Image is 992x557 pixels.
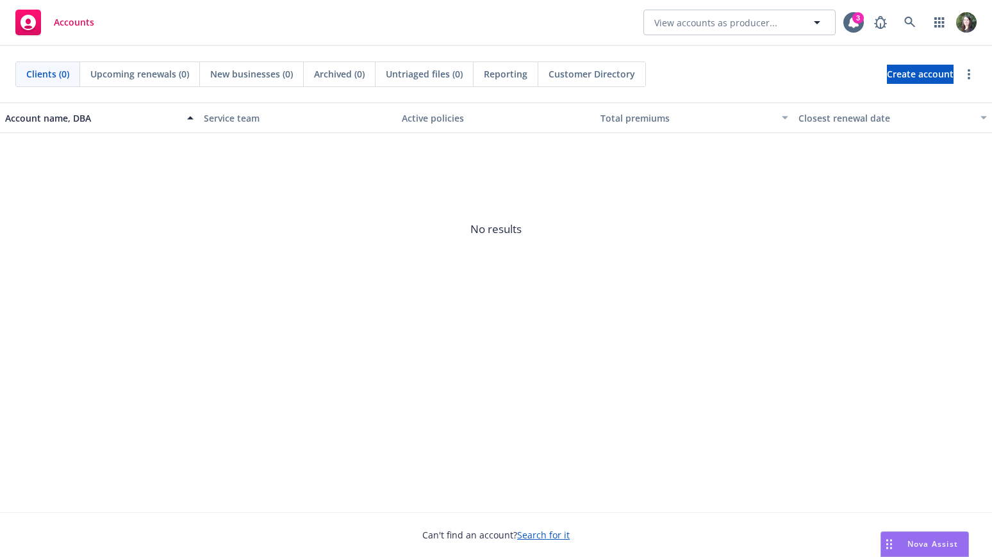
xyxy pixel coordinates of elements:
[961,67,977,82] a: more
[90,67,189,81] span: Upcoming renewals (0)
[793,102,992,133] button: Closest renewal date
[314,67,365,81] span: Archived (0)
[956,12,977,33] img: photo
[881,532,897,556] div: Drag to move
[897,10,923,35] a: Search
[199,102,397,133] button: Service team
[868,10,893,35] a: Report a Bug
[5,111,179,125] div: Account name, DBA
[600,111,775,125] div: Total premiums
[517,529,570,541] a: Search for it
[887,65,954,84] a: Create account
[798,111,973,125] div: Closest renewal date
[210,67,293,81] span: New businesses (0)
[852,12,864,24] div: 3
[386,67,463,81] span: Untriaged files (0)
[422,528,570,542] span: Can't find an account?
[880,531,969,557] button: Nova Assist
[54,17,94,28] span: Accounts
[402,111,590,125] div: Active policies
[654,16,777,29] span: View accounts as producer...
[549,67,635,81] span: Customer Directory
[927,10,952,35] a: Switch app
[907,538,958,549] span: Nova Assist
[10,4,99,40] a: Accounts
[595,102,794,133] button: Total premiums
[26,67,69,81] span: Clients (0)
[397,102,595,133] button: Active policies
[643,10,836,35] button: View accounts as producer...
[204,111,392,125] div: Service team
[887,62,954,86] span: Create account
[484,67,527,81] span: Reporting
